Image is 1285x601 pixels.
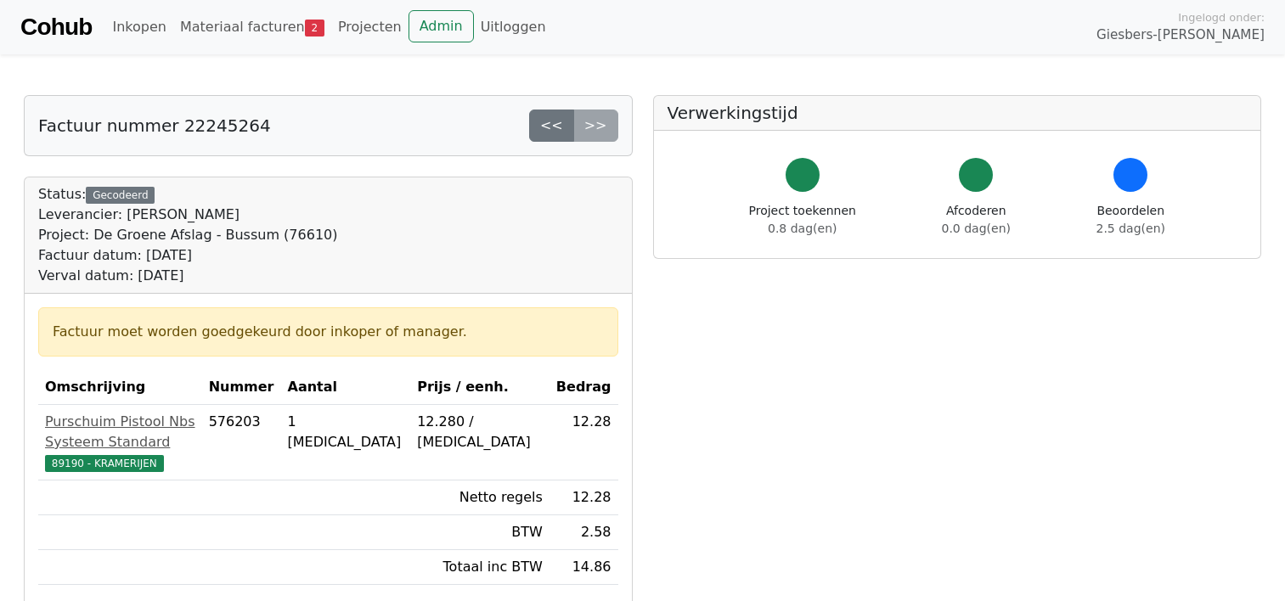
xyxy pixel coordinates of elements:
span: 2.5 dag(en) [1096,222,1165,235]
span: Giesbers-[PERSON_NAME] [1096,25,1265,45]
td: Totaal inc BTW [410,550,550,585]
td: 12.28 [550,480,618,515]
div: Status: [38,184,337,286]
span: 89190 - KRAMERIJEN [45,455,164,472]
th: Bedrag [550,370,618,405]
span: 0.8 dag(en) [768,222,837,235]
div: 12.280 / [MEDICAL_DATA] [417,412,543,452]
a: Purschuim Pistool Nbs Systeem Standard89190 - KRAMERIJEN [45,412,195,473]
h5: Verwerkingstijd [668,103,1248,123]
div: Beoordelen [1096,202,1165,238]
a: << [529,110,574,142]
td: 2.58 [550,515,618,550]
div: Factuur datum: [DATE] [38,245,337,266]
th: Aantal [281,370,411,405]
span: Ingelogd onder: [1178,9,1265,25]
span: 0.0 dag(en) [942,222,1011,235]
div: Factuur moet worden goedgekeurd door inkoper of manager. [53,322,604,342]
th: Nummer [202,370,281,405]
div: 1 [MEDICAL_DATA] [288,412,404,452]
div: Project toekennen [749,202,856,238]
td: 14.86 [550,550,618,585]
div: Verval datum: [DATE] [38,266,337,286]
td: Netto regels [410,480,550,515]
a: Admin [409,10,474,42]
h5: Factuur nummer 22245264 [38,115,271,136]
td: 576203 [202,405,281,480]
a: Materiaal facturen2 [173,10,331,44]
a: Cohub [20,7,92,48]
div: Purschuim Pistool Nbs Systeem Standard [45,412,195,452]
a: Projecten [331,10,409,44]
th: Omschrijving [38,370,202,405]
td: BTW [410,515,550,550]
th: Prijs / eenh. [410,370,550,405]
span: 2 [305,20,324,37]
div: Project: De Groene Afslag - Bussum (76610) [38,225,337,245]
a: Uitloggen [474,10,553,44]
div: Afcoderen [942,202,1011,238]
div: Leverancier: [PERSON_NAME] [38,205,337,225]
a: Inkopen [105,10,172,44]
div: Gecodeerd [86,187,155,204]
td: 12.28 [550,405,618,480]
